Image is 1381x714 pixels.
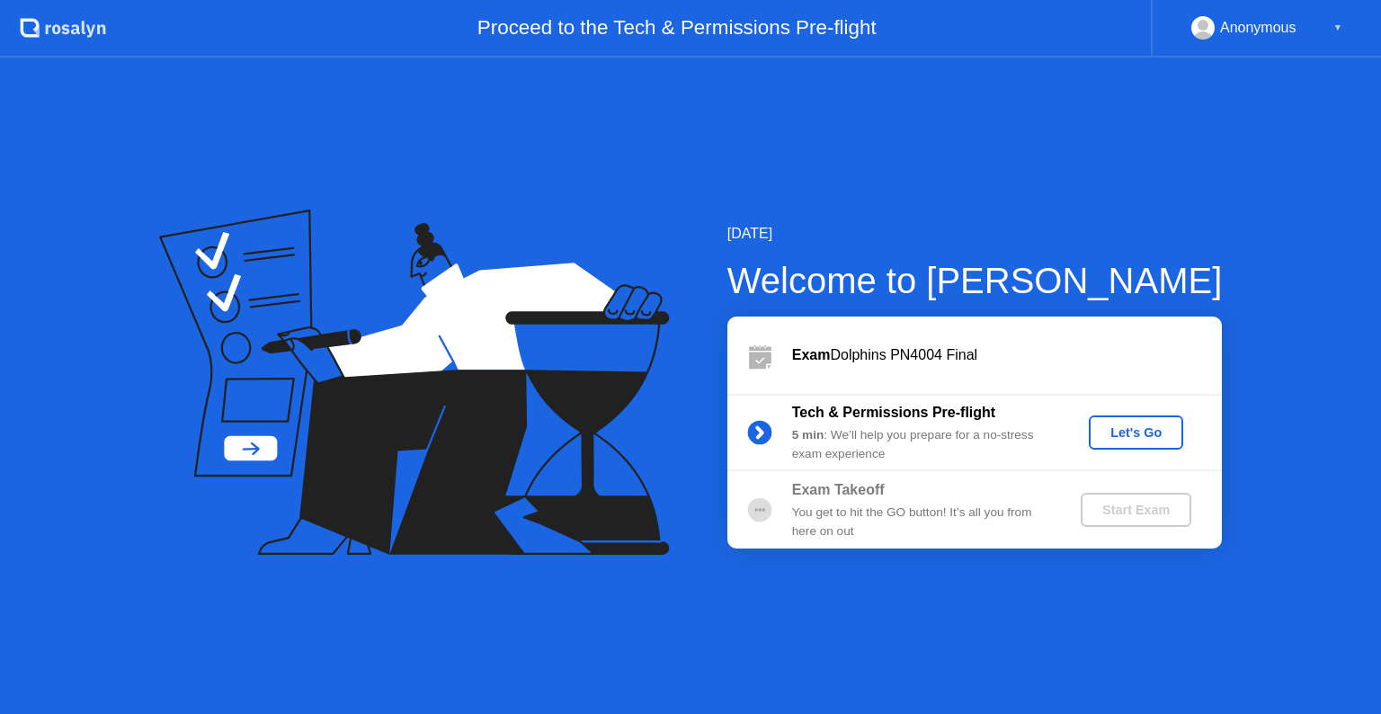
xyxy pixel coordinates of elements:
div: Dolphins PN4004 Final [792,344,1222,366]
div: Start Exam [1088,503,1184,517]
div: You get to hit the GO button! It’s all you from here on out [792,504,1051,540]
div: Let's Go [1096,425,1176,440]
div: Anonymous [1220,16,1296,40]
b: Tech & Permissions Pre-flight [792,405,995,420]
b: Exam Takeoff [792,482,885,497]
b: Exam [792,347,831,362]
div: Welcome to [PERSON_NAME] [727,254,1223,308]
button: Start Exam [1081,493,1191,527]
button: Let's Go [1089,415,1183,450]
b: 5 min [792,428,824,442]
div: [DATE] [727,223,1223,245]
div: : We’ll help you prepare for a no-stress exam experience [792,426,1051,463]
div: ▼ [1333,16,1342,40]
